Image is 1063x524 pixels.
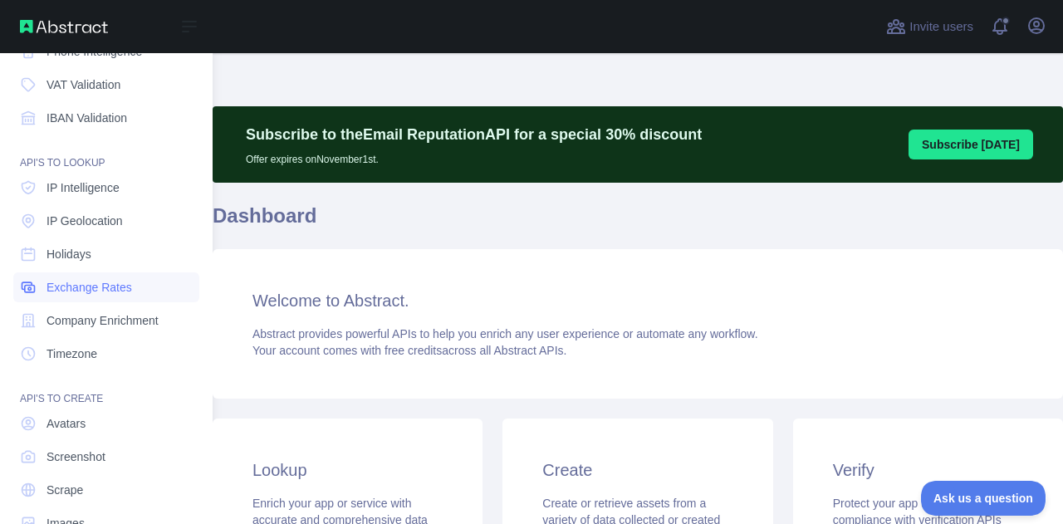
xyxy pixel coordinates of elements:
span: IP Intelligence [47,179,120,196]
span: Your account comes with across all Abstract APIs. [252,344,566,357]
span: Scrape [47,482,83,498]
a: Screenshot [13,442,199,472]
a: IP Intelligence [13,173,199,203]
img: Abstract API [20,20,108,33]
a: VAT Validation [13,70,199,100]
span: Invite users [909,17,973,37]
a: Holidays [13,239,199,269]
a: Avatars [13,409,199,438]
span: IBAN Validation [47,110,127,126]
span: IP Geolocation [47,213,123,229]
span: Timezone [47,345,97,362]
h3: Welcome to Abstract. [252,289,1023,312]
h3: Create [542,458,732,482]
p: Subscribe to the Email Reputation API for a special 30 % discount [246,123,702,146]
a: IBAN Validation [13,103,199,133]
h3: Verify [833,458,1023,482]
span: VAT Validation [47,76,120,93]
span: Abstract provides powerful APIs to help you enrich any user experience or automate any workflow. [252,327,758,340]
span: Company Enrichment [47,312,159,329]
a: Exchange Rates [13,272,199,302]
span: free credits [385,344,442,357]
span: Screenshot [47,448,105,465]
div: API'S TO CREATE [13,372,199,405]
a: IP Geolocation [13,206,199,236]
span: Avatars [47,415,86,432]
a: Timezone [13,339,199,369]
p: Offer expires on November 1st. [246,146,702,166]
button: Invite users [883,13,977,40]
button: Subscribe [DATE] [909,130,1033,159]
a: Scrape [13,475,199,505]
a: Company Enrichment [13,306,199,335]
div: API'S TO LOOKUP [13,136,199,169]
iframe: Toggle Customer Support [921,481,1046,516]
span: Exchange Rates [47,279,132,296]
h3: Lookup [252,458,443,482]
h1: Dashboard [213,203,1063,242]
span: Holidays [47,246,91,262]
